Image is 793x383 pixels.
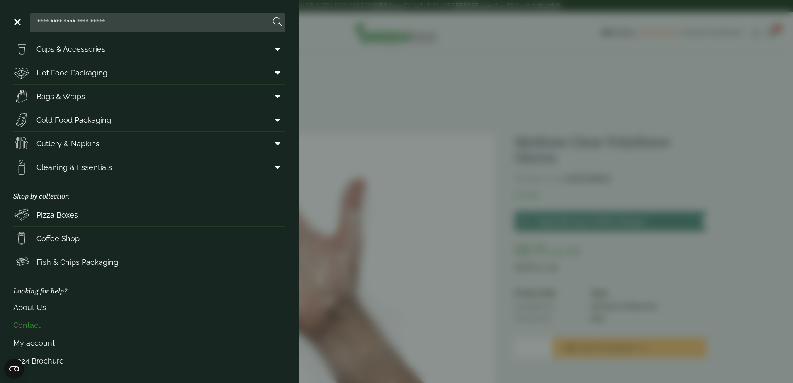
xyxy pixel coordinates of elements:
a: Cups & Accessories [13,37,285,61]
span: Cold Food Packaging [36,114,111,126]
img: PintNhalf_cup.svg [13,41,30,57]
img: open-wipe.svg [13,159,30,175]
h3: Shop by collection [13,179,285,203]
a: Bags & Wraps [13,85,285,108]
h3: Looking for help? [13,274,285,298]
a: 2024 Brochure [13,352,285,370]
img: HotDrink_paperCup.svg [13,230,30,247]
a: Fish & Chips Packaging [13,250,285,274]
a: Cleaning & Essentials [13,155,285,179]
img: Deli_box.svg [13,64,30,81]
span: Cutlery & Napkins [36,138,100,149]
a: Pizza Boxes [13,203,285,226]
a: My account [13,334,285,352]
span: Coffee Shop [36,233,80,244]
a: Hot Food Packaging [13,61,285,84]
span: Hot Food Packaging [36,67,107,78]
span: Cleaning & Essentials [36,162,112,173]
img: Paper_carriers.svg [13,88,30,104]
span: Cups & Accessories [36,44,105,55]
a: About Us [13,298,285,316]
a: Cutlery & Napkins [13,132,285,155]
span: Pizza Boxes [36,209,78,221]
button: Open CMP widget [4,359,24,379]
a: Cold Food Packaging [13,108,285,131]
a: Coffee Shop [13,227,285,250]
img: Sandwich_box.svg [13,112,30,128]
a: Contact [13,316,285,334]
img: Cutlery.svg [13,135,30,152]
span: Bags & Wraps [36,91,85,102]
span: Fish & Chips Packaging [36,257,118,268]
img: Pizza_boxes.svg [13,206,30,223]
img: FishNchip_box.svg [13,254,30,270]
